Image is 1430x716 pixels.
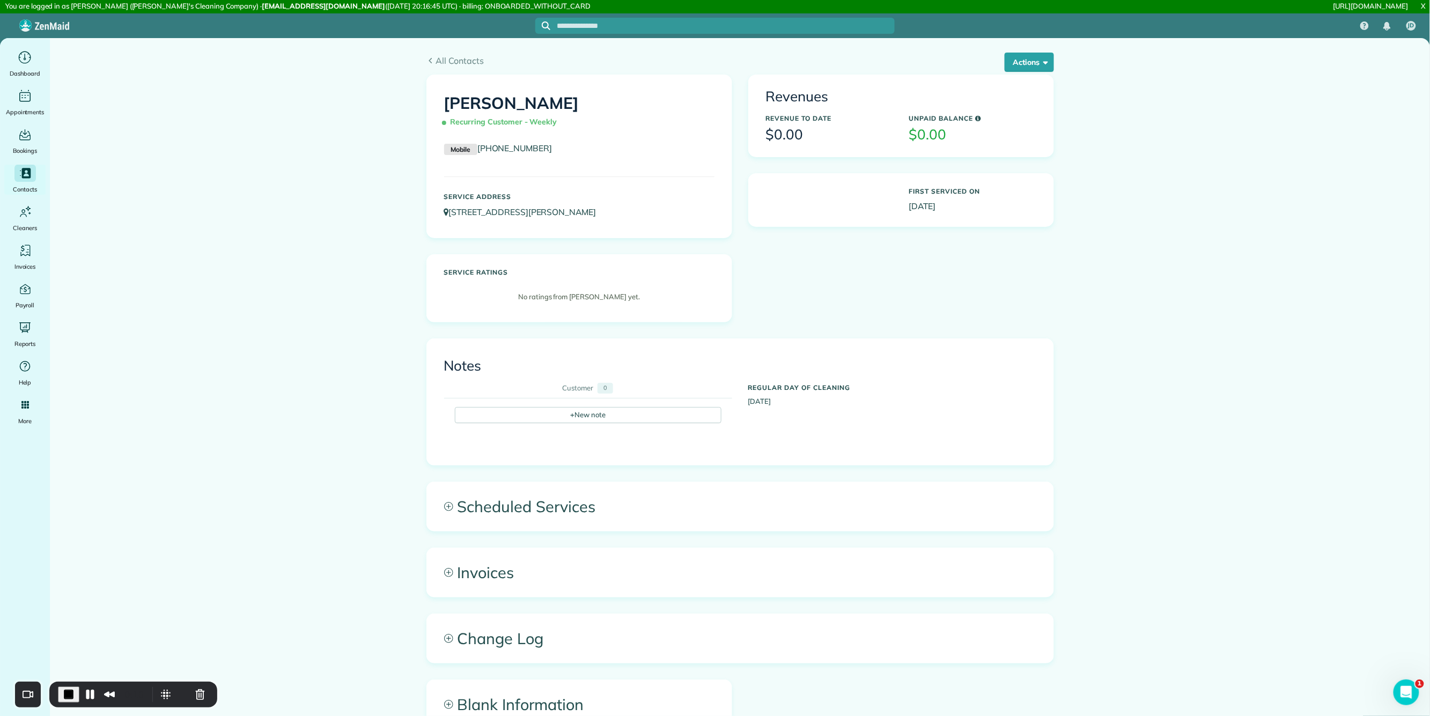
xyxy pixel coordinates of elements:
p: [DATE] [909,200,1036,212]
h3: $0.00 [909,127,1036,143]
div: [DATE] [740,379,1044,407]
span: JD [1408,21,1414,30]
a: Reports [4,319,46,349]
a: Contacts [4,165,46,195]
span: + [570,410,574,419]
h5: Unpaid Balance [909,115,1036,122]
span: Cleaners [13,223,37,233]
a: Scheduled Services [427,482,1053,531]
h5: Revenue to Date [766,115,893,122]
a: Dashboard [4,49,46,79]
h3: Revenues [766,89,1036,105]
span: Bookings [13,145,38,156]
span: Dashboard [10,68,40,79]
h5: Service ratings [444,269,714,276]
a: Appointments [4,87,46,117]
p: No ratings from [PERSON_NAME] yet. [449,292,709,302]
h5: First Serviced On [909,188,1036,195]
h5: Regular day of cleaning [748,384,1036,391]
span: Payroll [16,300,35,311]
span: Recurring Customer - Weekly [444,113,562,132]
a: All Contacts [426,54,1054,67]
svg: Focus search [542,21,550,30]
a: Invoices [4,242,46,272]
a: Payroll [4,281,46,311]
span: All Contacts [436,54,1054,67]
span: Appointments [6,107,45,117]
a: Cleaners [4,203,46,233]
button: Actions [1005,53,1054,72]
a: Help [4,358,46,388]
small: Mobile [444,144,477,156]
a: Invoices [427,548,1053,597]
strong: [EMAIL_ADDRESS][DOMAIN_NAME] [262,2,385,10]
span: More [18,416,32,426]
div: Customer [563,383,594,394]
span: Reports [14,338,36,349]
a: Bookings [4,126,46,156]
h1: [PERSON_NAME] [444,94,714,132]
div: 0 [598,383,613,394]
h3: Notes [444,358,1036,374]
span: Invoices [14,261,36,272]
div: New note [455,407,721,423]
button: Focus search [535,21,550,30]
a: [URL][DOMAIN_NAME] [1333,2,1409,10]
h3: $0.00 [766,127,893,143]
span: 1 [1416,680,1424,688]
div: Notifications [1376,14,1398,38]
span: Contacts [13,184,37,195]
a: Change Log [427,614,1053,663]
iframe: Intercom live chat [1394,680,1419,705]
a: [STREET_ADDRESS][PERSON_NAME] [444,206,607,217]
h5: Service Address [444,193,714,200]
nav: Main [1352,13,1430,38]
a: Mobile[PHONE_NUMBER] [444,143,552,153]
span: Help [19,377,32,388]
